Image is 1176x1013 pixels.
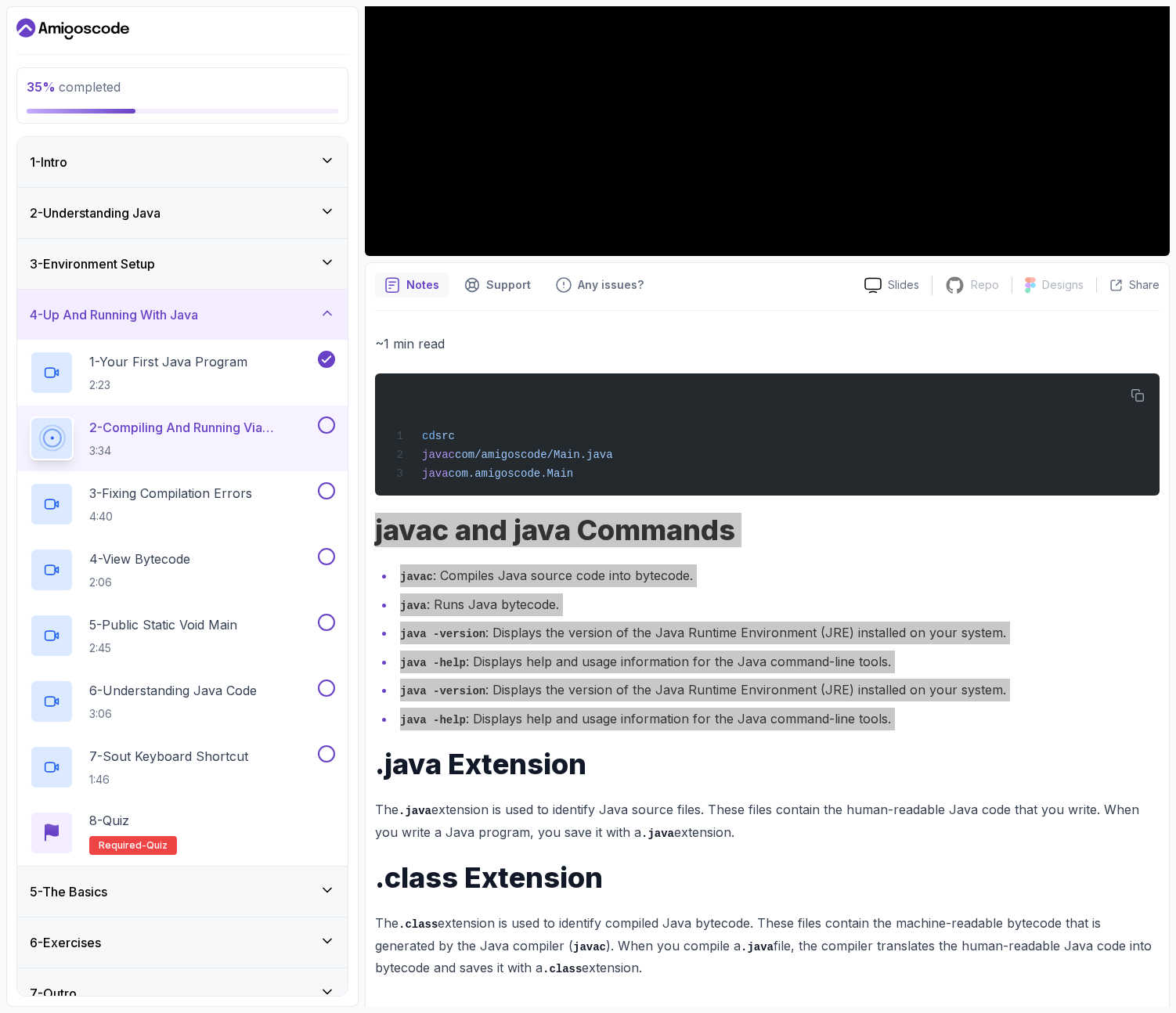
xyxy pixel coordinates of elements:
[1042,277,1084,293] p: Designs
[30,614,335,658] button: 5-Public Static Void Main2:45
[30,882,107,901] h3: 5 - The Basics
[17,290,348,340] button: 4-Up And Running With Java
[16,16,129,41] a: Dashboard
[852,277,932,294] a: Slides
[375,912,1160,979] p: The extension is used to identify compiled Java bytecode. These files contain the machine-readabl...
[399,805,431,817] code: .java
[30,254,155,273] h3: 3 - Environment Setup
[375,748,1160,780] h1: .java Extension
[375,799,1160,843] p: The extension is used to identify Java source files. These files contain the human-readable Java ...
[1096,277,1160,293] button: Share
[395,708,1160,730] li: : Displays help and usage information for the Java command-line tools.
[395,564,1160,587] li: : Compiles Java source code into bytecode.
[89,352,247,371] p: 1 - Your First Java Program
[17,917,348,968] button: 6-Exercises
[146,839,168,852] span: quiz
[422,467,449,480] span: java
[30,482,335,526] button: 3-Fixing Compilation Errors4:40
[400,657,466,669] code: java -help
[543,963,582,975] code: .class
[89,811,129,830] p: 8 - Quiz
[89,681,257,700] p: 6 - Understanding Java Code
[17,239,348,289] button: 3-Environment Setup
[30,933,101,952] h3: 6 - Exercises
[455,449,613,461] span: com/amigoscode/Main.java
[17,188,348,238] button: 2-Understanding Java
[89,747,248,766] p: 7 - Sout Keyboard Shortcut
[89,706,257,722] p: 3:06
[741,941,774,954] code: .java
[395,651,1160,673] li: : Displays help and usage information for the Java command-line tools.
[27,79,121,95] span: completed
[30,416,335,460] button: 2-Compiling And Running Via Terminal3:34
[375,514,1160,546] h1: javac and java Commands
[30,811,335,855] button: 8-QuizRequired-quiz
[89,443,315,459] p: 3:34
[971,277,999,293] p: Repo
[89,550,190,568] p: 4 - View Bytecode
[89,418,315,437] p: 2 - Compiling And Running Via Terminal
[400,714,466,726] code: java -help
[449,467,574,480] span: com.amigoscode.Main
[89,615,237,634] p: 5 - Public Static Void Main
[30,745,335,789] button: 7-Sout Keyboard Shortcut1:46
[17,137,348,187] button: 1-Intro
[400,571,433,583] code: javac
[1129,277,1160,293] p: Share
[89,377,247,393] p: 2:23
[435,430,455,442] span: src
[395,679,1160,701] li: : Displays the version of the Java Runtime Environment (JRE) installed on your system.
[400,628,485,640] code: java -version
[888,277,919,293] p: Slides
[399,918,438,931] code: .class
[422,430,435,442] span: cd
[641,827,674,840] code: .java
[400,600,427,612] code: java
[395,622,1160,644] li: : Displays the version of the Java Runtime Environment (JRE) installed on your system.
[89,484,252,503] p: 3 - Fixing Compilation Errors
[99,839,146,852] span: Required-
[89,575,190,590] p: 2:06
[30,351,335,395] button: 1-Your First Java Program2:23
[573,941,606,954] code: javac
[89,640,237,656] p: 2:45
[395,593,1160,616] li: : Runs Java bytecode.
[30,984,77,1003] h3: 7 - Outro
[27,79,56,95] span: 35 %
[30,305,198,324] h3: 4 - Up And Running With Java
[422,449,455,461] span: javac
[89,509,252,525] p: 4:40
[17,867,348,917] button: 5-The Basics
[30,548,335,592] button: 4-View Bytecode2:06
[30,680,335,723] button: 6-Understanding Java Code3:06
[375,333,1160,355] p: ~1 min read
[375,862,1160,893] h1: .class Extension
[89,772,248,788] p: 1:46
[400,685,485,698] code: java -version
[30,204,161,222] h3: 2 - Understanding Java
[30,153,67,171] h3: 1 - Intro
